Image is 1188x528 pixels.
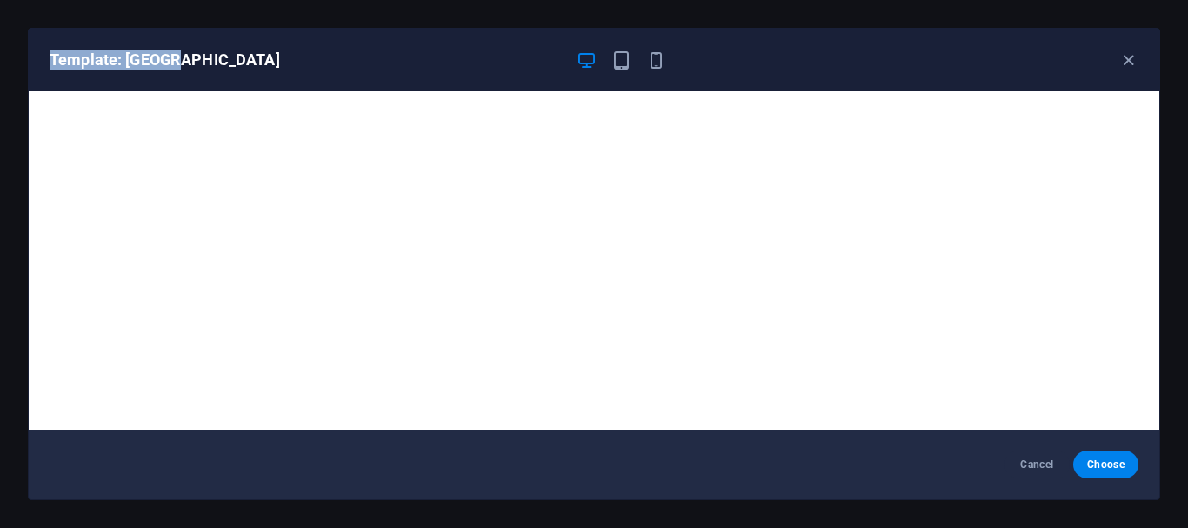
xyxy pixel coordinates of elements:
button: Cancel [1004,451,1070,478]
h6: Template: [GEOGRAPHIC_DATA] [50,50,562,70]
iframe: To enrich screen reader interactions, please activate Accessibility in Grammarly extension settings [29,91,1159,430]
span: Cancel [1018,458,1056,471]
span: Choose [1087,458,1125,471]
button: Choose [1073,451,1138,478]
